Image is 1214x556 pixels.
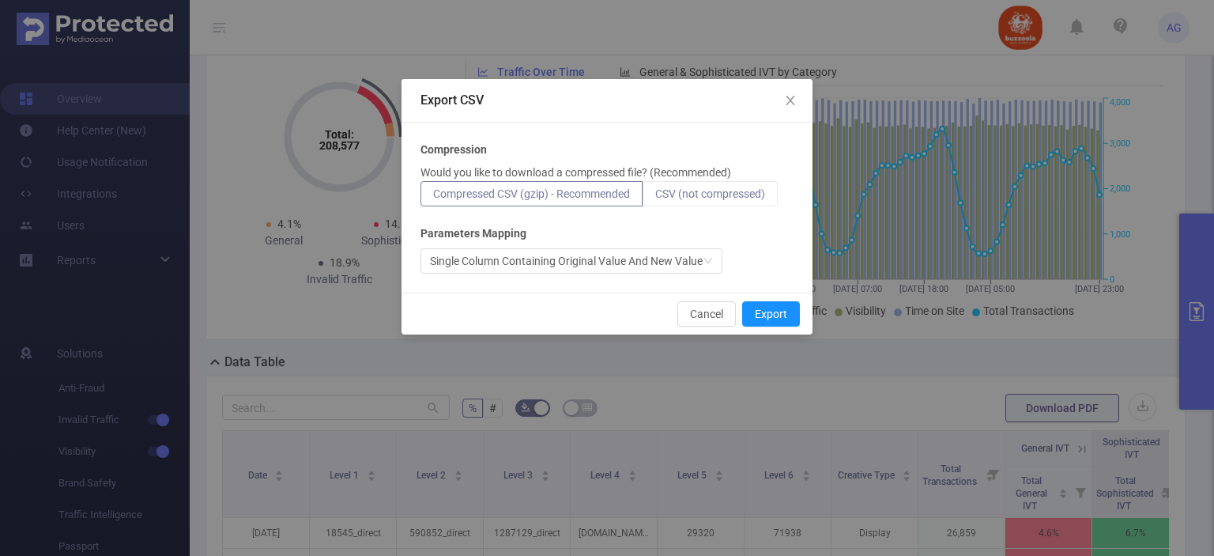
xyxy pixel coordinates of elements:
div: Single Column Containing Original Value And New Value [430,249,703,273]
b: Compression [420,142,487,158]
div: Export CSV [420,92,794,109]
button: Cancel [677,301,736,327]
span: CSV (not compressed) [655,187,765,200]
b: Parameters Mapping [420,225,526,242]
span: Compressed CSV (gzip) - Recommended [433,187,630,200]
i: icon: down [703,256,713,267]
p: Would you like to download a compressed file? (Recommended) [420,165,731,181]
button: Close [768,79,812,123]
i: icon: close [784,94,797,107]
button: Export [742,301,800,327]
